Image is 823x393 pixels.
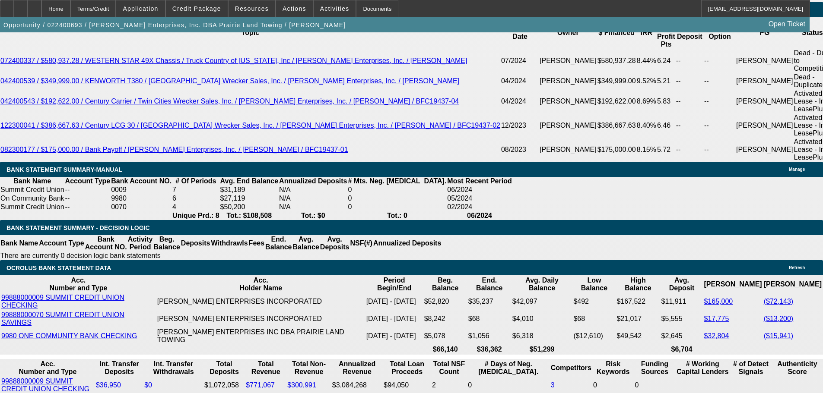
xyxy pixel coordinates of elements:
td: 8.40% [636,113,657,138]
td: $6,318 [512,328,572,344]
td: [DATE] - [DATE] [366,328,423,344]
td: $68 [573,311,615,327]
td: $192,622.00 [597,89,636,113]
span: Manage [789,167,805,172]
td: 02/2024 [447,203,512,211]
th: Funding Sources [635,360,675,376]
th: Acc. Number and Type [1,276,156,292]
td: N/A [279,203,347,211]
span: Application [123,5,158,12]
th: # Of Periods [172,177,219,185]
td: 07/2024 [501,49,539,73]
td: N/A [279,185,347,194]
td: -- [676,138,704,162]
td: 12/2023 [501,113,539,138]
th: Avg. End Balance [220,177,279,185]
th: Unique Prd.: 8 [172,211,219,220]
td: $175,000.00 [597,138,636,162]
td: 0 [347,203,447,211]
td: -- [65,185,111,194]
td: $35,237 [468,293,511,310]
th: Purchase Option [704,17,736,49]
td: [PERSON_NAME] [736,113,794,138]
th: # Working Capital Lenders [676,360,729,376]
th: Tot.: $108,508 [220,211,279,220]
td: [DATE] - [DATE] [366,311,423,327]
a: $771,067 [246,381,275,389]
td: 9980 [111,194,172,203]
td: [PERSON_NAME] [539,89,597,113]
td: $386,667.63 [597,113,636,138]
th: [PERSON_NAME] [763,276,822,292]
td: 5.72 [657,138,676,162]
a: 042400543 / $192,622.00 / Century Carrier / Twin Cities Wrecker Sales, Inc. / [PERSON_NAME] Enter... [0,97,459,105]
button: Credit Package [166,0,228,17]
th: Avg. Deposit [661,276,703,292]
td: -- [676,73,704,89]
td: -- [676,89,704,113]
th: Authenticity Score [772,360,822,376]
th: $66,140 [424,345,467,354]
span: Resources [235,5,269,12]
th: # Days of Neg. [MEDICAL_DATA]. [467,360,550,376]
th: Acc. Number and Type [1,360,95,376]
span: Refresh [789,265,805,270]
th: Tot.: 0 [347,211,447,220]
a: ($15,941) [764,332,794,340]
span: Bank Statement Summary - Decision Logic [6,224,150,231]
td: $31,189 [220,185,279,194]
td: 08/2023 [501,138,539,162]
td: -- [704,89,736,113]
th: End. Balance [468,276,511,292]
td: 6.46 [657,113,676,138]
td: [PERSON_NAME] ENTERPRISES INCORPORATED [157,311,365,327]
td: -- [676,49,704,73]
td: 04/2024 [501,89,539,113]
a: 9980 ONE COMMUNITY BANK CHECKING [1,332,137,340]
a: 082300177 / $175,000.00 / Bank Payoff / [PERSON_NAME] Enterprises, Inc. / [PERSON_NAME] / BFC1943... [0,146,348,153]
button: Actions [276,0,313,17]
th: Sum of the Total NSF Count and Total Overdraft Fee Count from Ocrolus [432,360,467,376]
td: 0 [347,185,447,194]
th: $6,704 [661,345,703,354]
th: Int. Transfer Deposits [95,360,143,376]
td: $68 [468,311,511,327]
span: Activities [320,5,350,12]
td: [PERSON_NAME] [736,49,794,73]
td: -- [704,113,736,138]
th: Low Balance [573,276,615,292]
td: $580,937.28 [597,49,636,73]
td: N/A [279,194,347,203]
td: [PERSON_NAME] ENTERPRISES INC DBA PRAIRIE LAND TOWING [157,328,365,344]
a: 99888000009 SUMMIT CREDIT UNION CHECKING [1,294,124,309]
a: $300,991 [287,381,316,389]
td: [PERSON_NAME] [736,73,794,89]
th: PG [736,17,794,49]
td: $5,555 [661,311,703,327]
a: $17,775 [704,315,729,322]
td: 0 [347,194,447,203]
td: 0009 [111,185,172,194]
span: Opportunity / 022400693 / [PERSON_NAME] Enterprises, Inc. DBA Prairie Land Towing / [PERSON_NAME] [3,22,346,28]
td: $4,010 [512,311,572,327]
td: [PERSON_NAME] [736,89,794,113]
td: 9.52% [636,73,657,89]
a: ($72,143) [764,298,794,305]
td: $27,119 [220,194,279,203]
span: OCROLUS BANK STATEMENT DATA [6,264,111,271]
td: $1,056 [468,328,511,344]
td: [DATE] - [DATE] [366,293,423,310]
div: $3,084,268 [332,381,382,389]
td: $167,522 [616,293,660,310]
td: $5,078 [424,328,467,344]
span: BANK STATEMENT SUMMARY-MANUAL [6,166,122,173]
th: High Balance [616,276,660,292]
a: 99888000070 SUMMIT CREDIT UNION SAVINGS [1,311,124,326]
th: Activity Period [127,235,153,252]
th: Competitors [550,360,592,376]
th: Total Non-Revenue [287,360,331,376]
td: $349,999.00 [597,73,636,89]
th: Account Type [38,235,85,252]
td: 05/2024 [447,194,512,203]
a: $165,000 [704,298,733,305]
